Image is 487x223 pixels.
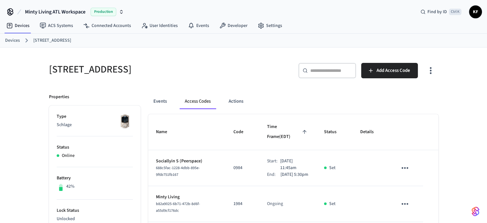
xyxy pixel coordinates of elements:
[156,127,175,137] span: Name
[259,186,316,222] td: Ongoing
[91,8,116,16] span: Production
[57,207,133,214] p: Lock Status
[57,216,133,222] p: Unlocked
[117,113,133,129] img: Schlage Sense Smart Deadbolt with Camelot Trim, Front
[148,94,438,109] div: ant example
[78,20,136,31] a: Connected Accounts
[57,175,133,182] p: Battery
[360,127,382,137] span: Details
[427,9,447,15] span: Find by ID
[377,66,410,75] span: Add Access Code
[156,201,200,213] span: b82a9025-6b71-472b-8d6f-a55d9cf176dc
[136,20,183,31] a: User Identities
[472,206,479,217] img: SeamLogoGradient.69752ec5.svg
[267,171,280,178] div: End:
[183,20,214,31] a: Events
[156,194,218,201] p: Minty Living
[25,8,85,16] span: Minty Living ATL Workspace
[156,158,218,165] p: Sociallyin S (Peerspace)
[35,20,78,31] a: ACS Systems
[57,144,133,151] p: Status
[223,94,248,109] button: Actions
[329,201,336,207] p: Set
[62,152,75,159] p: Online
[49,94,69,100] p: Properties
[324,127,345,137] span: Status
[329,165,336,171] p: Set
[57,113,133,120] p: Type
[469,5,482,18] button: KF
[57,122,133,128] p: Schlage
[361,63,418,78] button: Add Access Code
[49,63,240,76] h5: [STREET_ADDRESS]
[33,37,71,44] a: [STREET_ADDRESS]
[470,6,481,18] span: KF
[280,158,309,171] p: [DATE] 11:45am
[267,122,309,142] span: Time Frame(EDT)
[253,20,287,31] a: Settings
[233,127,252,137] span: Code
[156,165,200,177] span: 688c5fac-1228-4dbb-895e-9f6b751fb167
[280,171,308,178] p: [DATE] 5:30pm
[214,20,253,31] a: Developer
[66,183,75,190] p: 42%
[233,201,252,207] p: 1984
[449,9,461,15] span: Ctrl K
[5,37,20,44] a: Devices
[415,6,467,18] div: Find by IDCtrl K
[148,94,172,109] button: Events
[180,94,216,109] button: Access Codes
[267,158,280,171] div: Start:
[1,20,35,31] a: Devices
[233,165,252,171] p: 0984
